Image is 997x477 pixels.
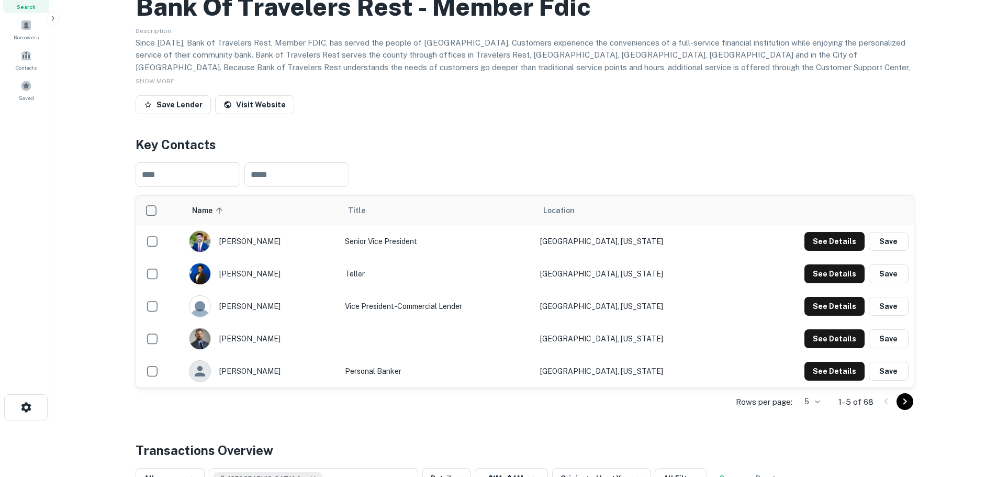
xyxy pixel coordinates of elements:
span: Location [543,204,575,217]
button: See Details [804,362,865,381]
span: Name [192,204,226,217]
img: 1516498047025 [189,231,210,252]
img: 9c8pery4andzj6ohjkjp54ma2 [189,296,210,317]
div: [PERSON_NAME] [189,328,334,350]
a: Borrowers [3,15,49,43]
a: Contacts [3,46,49,74]
p: Rows per page: [736,396,792,408]
button: See Details [804,329,865,348]
iframe: Chat Widget [945,393,997,443]
th: Location [535,196,738,225]
button: Save [869,329,909,348]
button: See Details [804,297,865,316]
button: Save [869,362,909,381]
button: See Details [804,264,865,283]
span: Borrowers [14,33,39,41]
button: See Details [804,232,865,251]
div: [PERSON_NAME] [189,230,334,252]
span: Search [17,3,36,11]
button: Save [869,297,909,316]
a: Visit Website [215,95,294,114]
div: 5 [797,394,822,409]
img: 1589078425128 [189,263,210,284]
h4: Transactions Overview [136,441,273,460]
button: Save Lender [136,95,211,114]
span: Contacts [16,63,37,72]
td: [GEOGRAPHIC_DATA], [US_STATE] [535,323,738,355]
th: Name [184,196,340,225]
td: [GEOGRAPHIC_DATA], [US_STATE] [535,355,738,387]
h4: Key Contacts [136,135,914,154]
a: Saved [3,76,49,104]
p: 1–5 of 68 [838,396,873,408]
td: Vice President-Commercial Lender [340,290,535,323]
img: 1698892629037 [189,328,210,349]
div: [PERSON_NAME] [189,360,334,382]
button: Save [869,232,909,251]
span: SHOW MORE [136,77,174,85]
th: Title [340,196,535,225]
span: Title [348,204,379,217]
span: Description [136,27,171,35]
div: scrollable content [136,196,914,387]
span: Saved [19,94,34,102]
td: [GEOGRAPHIC_DATA], [US_STATE] [535,258,738,290]
div: [PERSON_NAME] [189,295,334,317]
td: Personal Banker [340,355,535,387]
button: Go to next page [897,393,913,410]
td: Senior Vice President [340,225,535,258]
p: Since [DATE], Bank of Travelers Rest, Member FDIC, has served the people of [GEOGRAPHIC_DATA]. Cu... [136,37,914,86]
button: Save [869,264,909,283]
td: [GEOGRAPHIC_DATA], [US_STATE] [535,290,738,323]
td: [GEOGRAPHIC_DATA], [US_STATE] [535,225,738,258]
div: [PERSON_NAME] [189,263,334,285]
td: Teller [340,258,535,290]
